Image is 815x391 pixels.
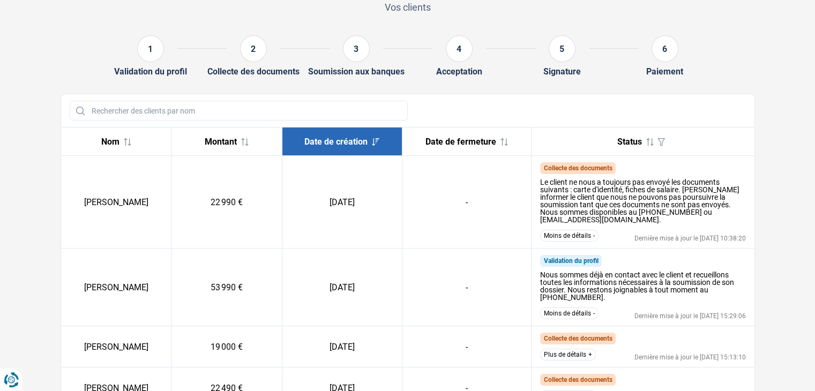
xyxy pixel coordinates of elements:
[61,156,172,249] td: [PERSON_NAME]
[540,230,599,242] button: Moins de détails
[540,307,599,319] button: Moins de détails
[425,137,496,147] span: Date de fermeture
[240,35,267,62] div: 2
[308,66,405,77] div: Soumission aux banques
[540,178,746,223] div: Le client ne nous a toujours pas envoyé les documents suivants : carte d'identité, fiches de sala...
[402,249,531,326] td: -
[171,156,282,249] td: 22 990 €
[634,354,746,360] div: Dernière mise à jour le [DATE] 15:13:10
[137,35,164,62] div: 1
[61,1,755,14] p: Vos clients
[282,249,402,326] td: [DATE]
[549,35,575,62] div: 5
[61,249,172,326] td: [PERSON_NAME]
[70,101,408,121] input: Rechercher des clients par nom
[634,313,746,319] div: Dernière mise à jour le [DATE] 15:29:06
[114,66,187,77] div: Validation du profil
[61,326,172,367] td: [PERSON_NAME]
[304,137,368,147] span: Date de création
[543,376,612,384] span: Collecte des documents
[171,326,282,367] td: 19 000 €
[205,137,237,147] span: Montant
[446,35,473,62] div: 4
[543,335,612,342] span: Collecte des documents
[343,35,370,62] div: 3
[652,35,678,62] div: 6
[543,66,581,77] div: Signature
[207,66,300,77] div: Collecte des documents
[646,66,683,77] div: Paiement
[402,156,531,249] td: -
[543,257,598,265] span: Validation du profil
[540,349,596,360] button: Plus de détails
[540,271,746,301] div: Nous sommes déjà en contact avec le client et recueillons toutes les informations nécessaires à l...
[436,66,482,77] div: Acceptation
[402,326,531,367] td: -
[101,137,119,147] span: Nom
[634,235,746,242] div: Dernière mise à jour le [DATE] 10:38:20
[171,249,282,326] td: 53 990 €
[282,156,402,249] td: [DATE]
[282,326,402,367] td: [DATE]
[543,164,612,172] span: Collecte des documents
[617,137,642,147] span: Status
